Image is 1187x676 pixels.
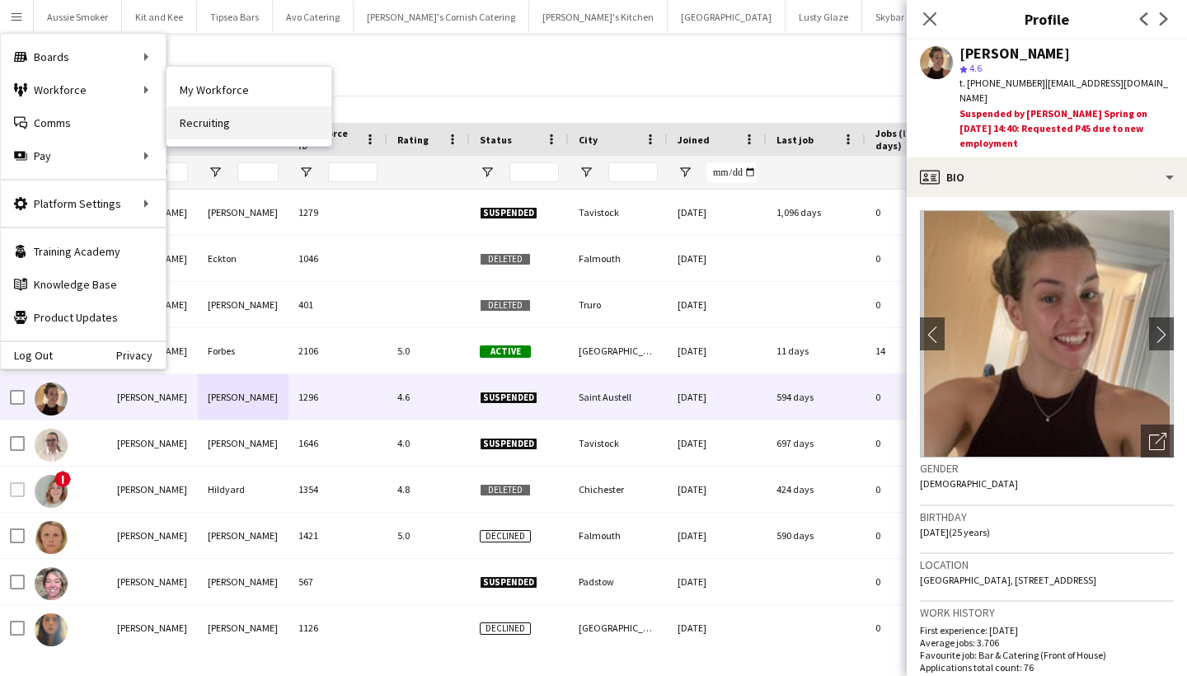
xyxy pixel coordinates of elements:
[1,268,166,301] a: Knowledge Base
[767,374,866,420] div: 594 days
[1,349,53,362] a: Log Out
[569,236,668,281] div: Falmouth
[668,1,786,33] button: [GEOGRAPHIC_DATA]
[35,429,68,462] img: Lucy Hignett
[920,557,1174,572] h3: Location
[678,134,710,146] span: Joined
[668,467,767,512] div: [DATE]
[866,513,973,558] div: 0
[167,73,331,106] a: My Workforce
[569,559,668,604] div: Padstow
[208,165,223,180] button: Open Filter Menu
[289,467,387,512] div: 1354
[167,106,331,139] a: Recruiting
[198,374,289,420] div: [PERSON_NAME]
[569,374,668,420] div: Saint Austell
[767,467,866,512] div: 424 days
[197,1,273,33] button: Tipsea Bars
[920,574,1096,586] span: [GEOGRAPHIC_DATA], [STREET_ADDRESS]
[767,513,866,558] div: 590 days
[397,134,429,146] span: Rating
[1,40,166,73] div: Boards
[959,77,1168,104] span: | [EMAIL_ADDRESS][DOMAIN_NAME]
[668,605,767,650] div: [DATE]
[569,467,668,512] div: Chichester
[776,134,814,146] span: Last job
[273,1,354,33] button: Avo Catering
[1,73,166,106] div: Workforce
[668,236,767,281] div: [DATE]
[786,1,862,33] button: Lusty Glaze
[920,649,1174,661] p: Favourite job: Bar & Catering (Front of House)
[1,235,166,268] a: Training Academy
[289,374,387,420] div: 1296
[1,139,166,172] div: Pay
[147,162,188,182] input: First Name Filter Input
[920,624,1174,636] p: First experience: [DATE]
[198,328,289,373] div: Forbes
[668,190,767,235] div: [DATE]
[480,484,531,496] span: Deleted
[289,190,387,235] div: 1279
[107,374,198,420] div: [PERSON_NAME]
[959,46,1070,61] div: [PERSON_NAME]
[480,345,531,358] span: Active
[866,190,973,235] div: 0
[35,521,68,554] img: Lucy Holloway
[959,106,1174,152] div: Suspended by [PERSON_NAME] Spring on [DATE] 14:40: Requested P45 due to new employment
[569,420,668,466] div: Tavistock
[529,1,668,33] button: [PERSON_NAME]'s Kitchen
[920,210,1174,458] img: Crew avatar or photo
[920,661,1174,674] p: Applications total count: 76
[289,420,387,466] div: 1646
[866,467,973,512] div: 0
[569,190,668,235] div: Tavistock
[198,236,289,281] div: Eckton
[387,328,470,373] div: 5.0
[569,513,668,558] div: Falmouth
[767,328,866,373] div: 11 days
[866,420,973,466] div: 0
[289,282,387,327] div: 401
[969,62,982,74] span: 4.6
[1141,425,1174,458] div: Open photos pop-in
[920,605,1174,620] h3: Work history
[198,559,289,604] div: [PERSON_NAME]
[907,157,1187,197] div: Bio
[569,282,668,327] div: Truro
[509,162,559,182] input: Status Filter Input
[289,513,387,558] div: 1421
[866,374,973,420] div: 0
[107,420,198,466] div: [PERSON_NAME]
[298,165,313,180] button: Open Filter Menu
[569,328,668,373] div: [GEOGRAPHIC_DATA]
[1,301,166,334] a: Product Updates
[35,383,68,415] img: lucy Hamley
[668,559,767,604] div: [DATE]
[920,477,1018,490] span: [DEMOGRAPHIC_DATA]
[198,513,289,558] div: [PERSON_NAME]
[289,236,387,281] div: 1046
[198,282,289,327] div: [PERSON_NAME]
[198,420,289,466] div: [PERSON_NAME]
[35,567,68,600] img: Lucy Jenkinson
[198,605,289,650] div: [PERSON_NAME]
[920,636,1174,649] p: Average jobs: 3.706
[480,392,537,404] span: Suspended
[387,420,470,466] div: 4.0
[10,482,25,497] input: Row Selection is disabled for this row (unchecked)
[480,576,537,589] span: Suspended
[866,605,973,650] div: 0
[875,127,943,152] span: Jobs (last 90 days)
[237,162,279,182] input: Last Name Filter Input
[579,134,598,146] span: City
[35,613,68,646] img: Lucy Kerr
[107,513,198,558] div: [PERSON_NAME]
[54,471,71,487] span: !
[354,1,529,33] button: [PERSON_NAME]'s Cornish Catering
[34,1,122,33] button: Aussie Smoker
[480,165,495,180] button: Open Filter Menu
[866,328,973,373] div: 14
[116,349,166,362] a: Privacy
[608,162,658,182] input: City Filter Input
